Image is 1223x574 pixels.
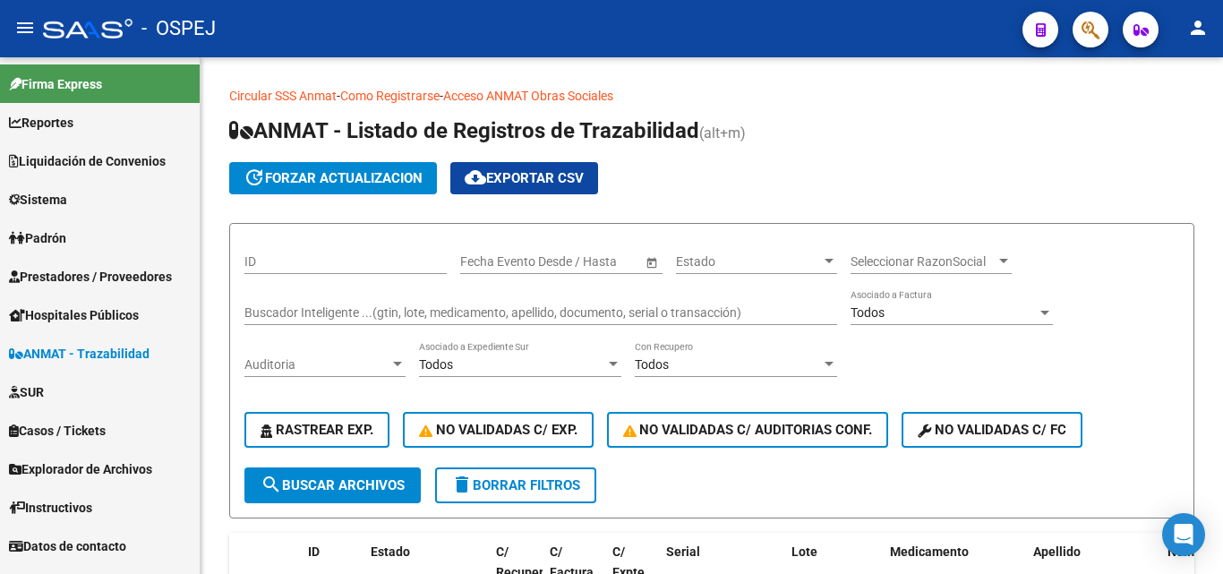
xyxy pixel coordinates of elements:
[419,357,453,372] span: Todos
[902,412,1082,448] button: No validadas c/ FC
[9,74,102,94] span: Firma Express
[229,89,337,103] a: Circular SSS Anmat
[666,544,700,559] span: Serial
[9,536,126,556] span: Datos de contacto
[699,124,746,141] span: (alt+m)
[851,305,885,320] span: Todos
[465,167,486,188] mat-icon: cloud_download
[851,254,996,270] span: Seleccionar RazonSocial
[9,190,67,210] span: Sistema
[451,477,580,493] span: Borrar Filtros
[1033,544,1081,559] span: Apellido
[1187,17,1209,39] mat-icon: person
[9,421,106,441] span: Casos / Tickets
[435,467,596,503] button: Borrar Filtros
[676,254,821,270] span: Estado
[244,357,389,373] span: Auditoria
[9,151,166,171] span: Liquidación de Convenios
[229,162,437,194] button: forzar actualizacion
[9,459,152,479] span: Explorador de Archivos
[791,544,817,559] span: Lote
[642,253,661,271] button: Open calendar
[371,544,410,559] span: Estado
[450,162,598,194] button: Exportar CSV
[607,412,889,448] button: No Validadas c/ Auditorias Conf.
[308,544,320,559] span: ID
[244,467,421,503] button: Buscar Archivos
[531,254,619,270] input: End date
[229,118,699,143] span: ANMAT - Listado de Registros de Trazabilidad
[890,544,969,559] span: Medicamento
[244,167,265,188] mat-icon: update
[9,498,92,518] span: Instructivos
[261,422,373,438] span: Rastrear Exp.
[244,170,423,186] span: forzar actualizacion
[460,254,516,270] input: Start date
[9,228,66,248] span: Padrón
[623,422,873,438] span: No Validadas c/ Auditorias Conf.
[261,474,282,495] mat-icon: search
[613,89,770,103] a: Documentacion trazabilidad
[419,422,577,438] span: No Validadas c/ Exp.
[443,89,613,103] a: Acceso ANMAT Obras Sociales
[9,382,44,402] span: SUR
[9,344,150,364] span: ANMAT - Trazabilidad
[635,357,669,372] span: Todos
[141,9,216,48] span: - OSPEJ
[14,17,36,39] mat-icon: menu
[229,86,1194,106] p: - -
[451,474,473,495] mat-icon: delete
[340,89,440,103] a: Como Registrarse
[465,170,584,186] span: Exportar CSV
[9,305,139,325] span: Hospitales Públicos
[261,477,405,493] span: Buscar Archivos
[403,412,594,448] button: No Validadas c/ Exp.
[9,113,73,133] span: Reportes
[244,412,389,448] button: Rastrear Exp.
[9,267,172,287] span: Prestadores / Proveedores
[918,422,1066,438] span: No validadas c/ FC
[1162,513,1205,556] div: Open Intercom Messenger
